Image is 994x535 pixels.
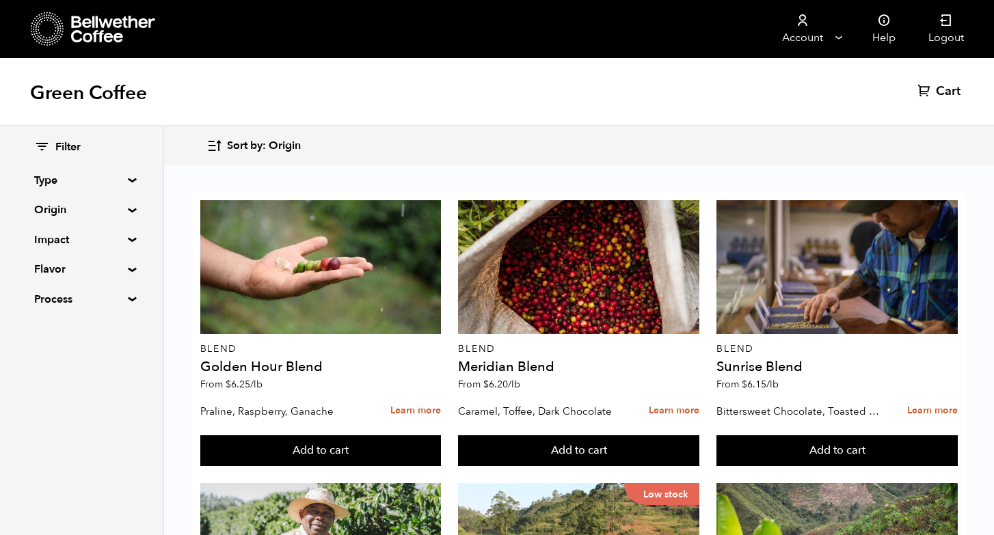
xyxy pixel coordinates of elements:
a: Learn more [390,396,441,426]
bdi: 6.15 [742,378,779,391]
p: Blend [716,344,958,354]
p: Low stock [624,483,699,505]
h1: Green Coffee [30,81,147,105]
span: From [458,378,520,391]
h4: Sunrise Blend [716,360,958,374]
span: Sort by: Origin [227,139,301,154]
span: /lb [508,378,520,391]
summary: Type [34,172,129,189]
button: Add to cart [716,435,958,467]
bdi: 6.20 [483,378,520,391]
p: Bittersweet Chocolate, Toasted Marshmallow, Candied Orange, Praline [716,401,881,422]
a: Learn more [907,396,958,426]
summary: Process [34,291,129,307]
span: /lb [766,378,779,391]
span: From [716,378,779,391]
span: Filter [55,140,81,155]
span: $ [483,378,489,391]
summary: Origin [34,202,129,218]
p: Blend [200,344,442,354]
button: Add to cart [200,435,442,467]
h4: Meridian Blend [458,360,699,374]
a: Cart [917,83,964,100]
span: From [200,378,263,391]
a: Learn more [649,396,699,426]
bdi: 6.25 [226,378,263,391]
span: /lb [250,378,263,391]
span: $ [226,378,231,391]
summary: Impact [34,232,129,248]
span: $ [742,378,747,391]
p: Praline, Raspberry, Ganache [200,401,364,422]
button: Add to cart [458,435,699,467]
button: Sort by: Origin [206,130,301,162]
summary: Flavor [34,261,129,277]
h4: Golden Hour Blend [200,360,442,374]
span: Cart [936,83,961,100]
p: Caramel, Toffee, Dark Chocolate [458,401,622,422]
p: Blend [458,344,699,354]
